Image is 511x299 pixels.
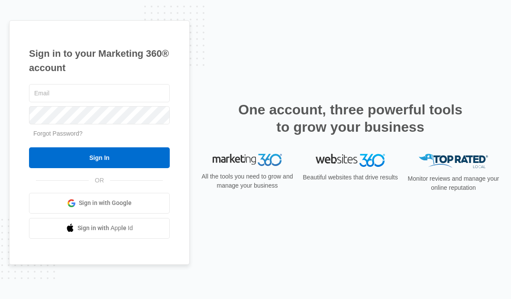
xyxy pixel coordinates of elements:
[89,176,110,185] span: OR
[199,172,296,190] p: All the tools you need to grow and manage your business
[33,130,83,137] a: Forgot Password?
[236,101,465,136] h2: One account, three powerful tools to grow your business
[405,174,502,192] p: Monitor reviews and manage your online reputation
[79,198,132,208] span: Sign in with Google
[302,172,399,182] p: Beautiful websites that drive results
[78,224,133,233] span: Sign in with Apple Id
[29,147,170,168] input: Sign In
[316,154,385,166] img: Websites 360
[29,193,170,214] a: Sign in with Google
[29,84,170,102] input: Email
[213,154,282,166] img: Marketing 360
[29,218,170,239] a: Sign in with Apple Id
[419,154,488,168] img: Top Rated Local
[29,46,170,75] h1: Sign in to your Marketing 360® account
